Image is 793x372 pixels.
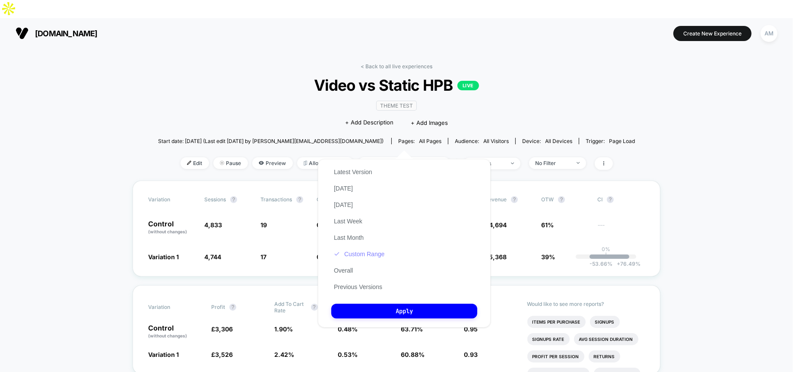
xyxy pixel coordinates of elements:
[515,138,579,144] span: Device:
[230,196,237,203] button: ?
[761,25,777,42] div: AM
[527,333,570,345] li: Signups Rate
[419,138,441,144] span: all pages
[541,253,555,261] span: 39%
[331,250,387,258] button: Custom Range
[455,138,509,144] div: Audience:
[213,157,248,169] span: Pause
[182,76,611,94] span: Video vs Static HPB
[597,223,645,235] span: ---
[148,351,179,358] span: Variation 1
[483,138,509,144] span: All Visitors
[275,351,295,358] span: 2.42 %
[597,196,645,203] span: CI
[758,25,780,42] button: AM
[590,316,620,328] li: Signups
[275,301,307,314] span: Add To Cart Rate
[16,27,29,40] img: Visually logo
[181,157,209,169] span: Edit
[536,160,570,166] div: No Filter
[376,101,417,111] span: Theme Test
[673,26,752,41] button: Create New Experience
[220,161,224,165] img: end
[541,196,589,203] span: OTW
[558,196,565,203] button: ?
[148,229,187,234] span: (without changes)
[590,261,612,267] span: -53.66 %
[252,157,293,169] span: Preview
[187,161,191,165] img: edit
[527,316,586,328] li: Items Per Purchase
[148,333,187,338] span: (without changes)
[401,351,425,358] span: 60.88 %
[296,196,303,203] button: ?
[331,201,355,209] button: [DATE]
[148,220,196,235] p: Control
[527,301,645,307] p: Would like to see more reports?
[229,304,236,311] button: ?
[612,261,641,267] span: 76.49 %
[331,168,375,176] button: Latest Version
[338,351,358,358] span: 0.53 %
[545,138,572,144] span: all devices
[331,184,355,192] button: [DATE]
[607,196,614,203] button: ?
[577,162,580,164] img: end
[511,196,518,203] button: ?
[511,162,514,164] img: end
[204,221,222,229] span: 4,833
[527,350,584,362] li: Profit Per Session
[215,351,233,358] span: 3,526
[464,351,478,358] span: 0.93
[260,221,267,229] span: 19
[605,252,607,259] p: |
[211,351,233,358] span: £
[602,246,610,252] p: 0%
[297,157,354,169] span: Allocation: 50%
[331,304,477,318] button: Apply
[260,253,266,261] span: 17
[13,26,100,40] button: [DOMAIN_NAME]
[541,221,554,229] span: 61%
[211,325,233,333] span: £
[148,301,196,314] span: Variation
[158,138,384,144] span: Start date: [DATE] (Last edit [DATE] by [PERSON_NAME][EMAIL_ADDRESS][DOMAIN_NAME])
[331,283,385,291] button: Previous Versions
[574,333,638,345] li: Avg Session Duration
[361,63,432,70] a: < Back to all live experiences
[345,118,393,127] span: + Add Description
[148,253,179,261] span: Variation 1
[331,234,366,242] button: Last Month
[35,29,98,38] span: [DOMAIN_NAME]
[398,138,441,144] div: Pages:
[260,196,292,203] span: Transactions
[617,261,620,267] span: +
[215,325,233,333] span: 3,306
[148,196,196,203] span: Variation
[589,350,620,362] li: Returns
[148,324,203,339] p: Control
[275,325,293,333] span: 1.90 %
[204,196,226,203] span: Sessions
[586,138,635,144] div: Trigger:
[331,267,355,274] button: Overall
[609,138,635,144] span: Page Load
[304,161,307,165] img: rebalance
[411,119,448,126] span: + Add Images
[457,81,479,90] p: LIVE
[331,217,365,225] button: Last Week
[211,304,225,310] span: Profit
[204,253,221,261] span: 4,744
